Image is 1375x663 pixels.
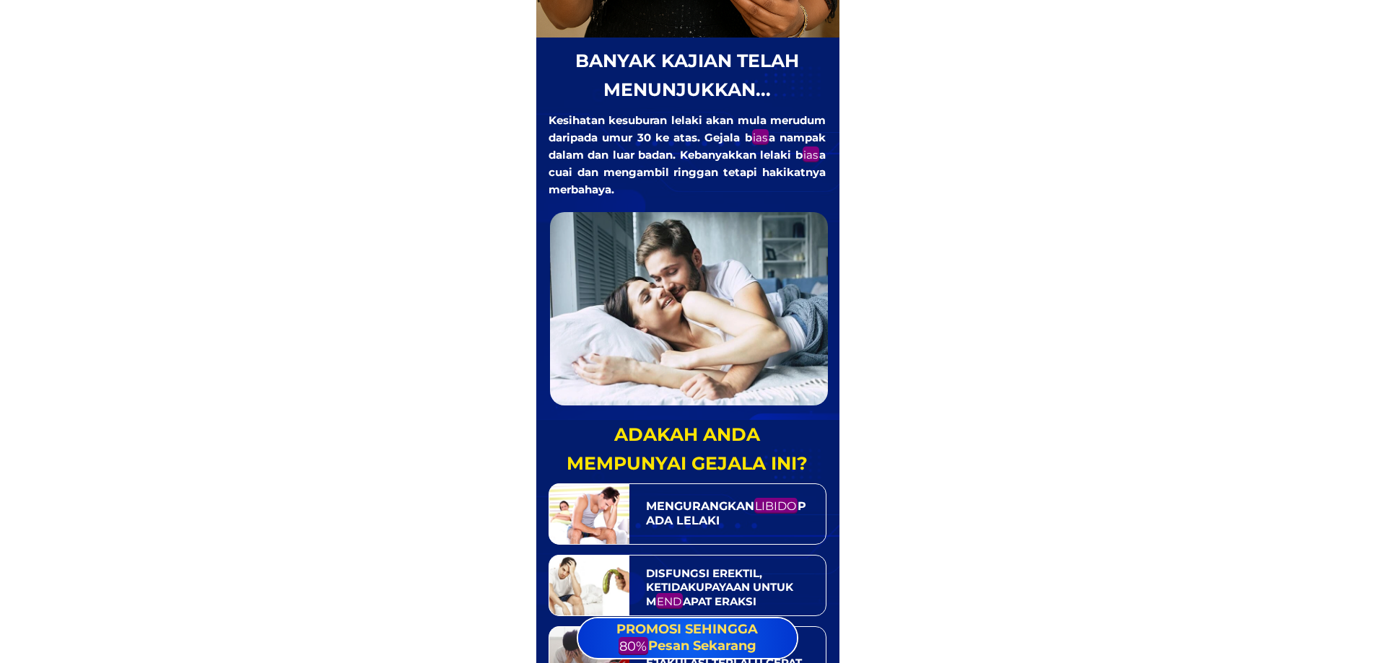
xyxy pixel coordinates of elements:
span: PROMOSI SEHINGGA Pesan Sekarang [616,621,758,655]
mark: Highlighty [754,498,798,514]
mark: Highlighty [803,146,819,162]
div: MENGURANGKAN PADA LELAKI [646,499,807,530]
mark: Highlighty [752,129,769,145]
div: DISFUNGSI EREKTIL, KETIDAKUPAYAAN UNTUK M APAT ERAKSI [646,566,823,609]
mark: Highlighty [619,637,648,655]
span: banyak kajian telah menunjukkan... [575,50,799,100]
mark: Highlighty [656,593,683,609]
span: ADAKAH ANDA MEMPUNYAI GEJALA INI? [567,423,808,474]
div: Kesihatan kesuburan lelaki akan mula merudum daripada umur 30 ke atas. Gejala b a nampak dalam da... [549,112,826,198]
